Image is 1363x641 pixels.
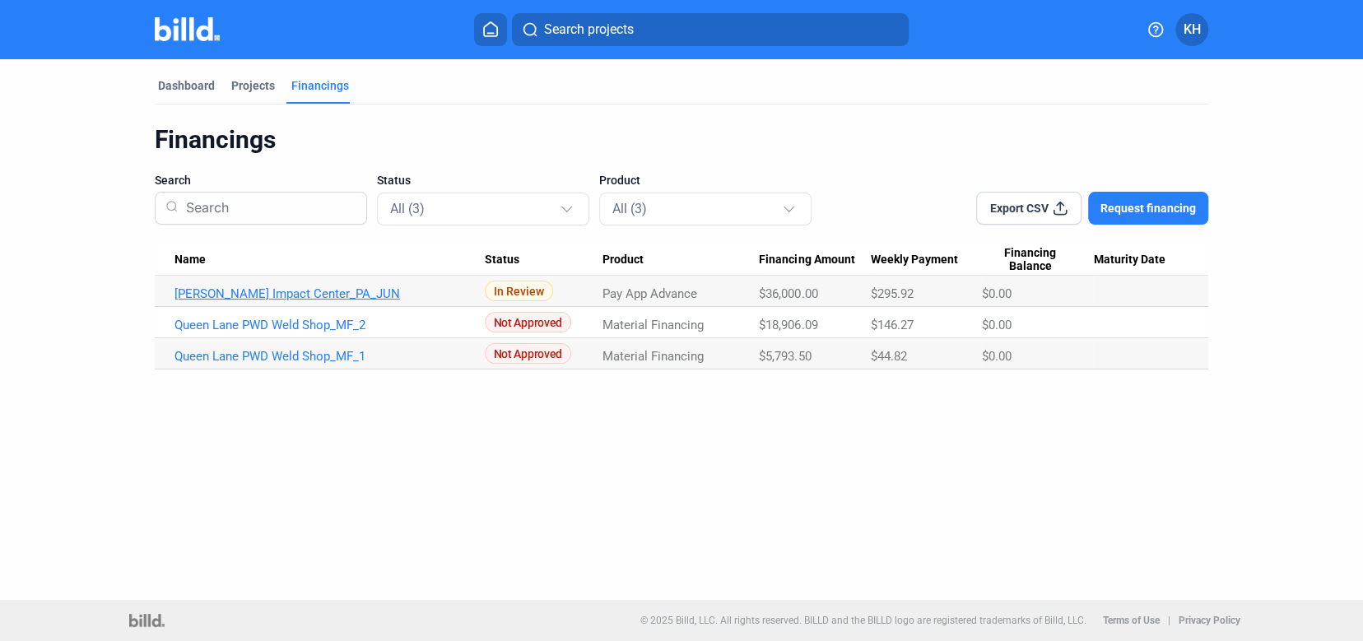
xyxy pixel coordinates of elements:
[155,17,220,41] img: Billd Company Logo
[759,318,817,332] span: $18,906.09
[174,349,485,364] a: Queen Lane PWD Weld Shop_MF_1
[1184,20,1201,39] span: KH
[485,312,571,332] span: Not Approved
[174,318,485,332] a: Queen Lane PWD Weld Shop_MF_2
[485,281,553,301] span: In Review
[1100,200,1196,216] span: Request financing
[231,77,275,94] div: Projects
[1093,253,1165,267] span: Maturity Date
[759,286,817,301] span: $36,000.00
[982,318,1012,332] span: $0.00
[1179,615,1240,626] b: Privacy Policy
[759,253,854,267] span: Financing Amount
[174,253,485,267] div: Name
[1093,253,1189,267] div: Maturity Date
[602,349,704,364] span: Material Financing
[291,77,349,94] div: Financings
[390,201,425,216] mat-select-trigger: All (3)
[640,615,1086,626] p: © 2025 Billd, LLC. All rights reserved. BILLD and the BILLD logo are registered trademarks of Bil...
[485,343,571,364] span: Not Approved
[1103,615,1160,626] b: Terms of Use
[602,253,644,267] span: Product
[982,349,1012,364] span: $0.00
[759,349,811,364] span: $5,793.50
[512,13,909,46] button: Search projects
[976,192,1082,225] button: Export CSV
[871,349,907,364] span: $44.82
[155,124,1208,156] div: Financings
[377,172,411,188] span: Status
[871,286,914,301] span: $295.92
[982,286,1012,301] span: $0.00
[871,253,981,267] div: Weekly Payment
[543,20,633,39] span: Search projects
[174,253,206,267] span: Name
[982,246,1094,274] div: Financing Balance
[1168,615,1170,626] p: |
[982,246,1079,274] span: Financing Balance
[759,253,871,267] div: Financing Amount
[179,187,356,230] input: Search
[990,200,1049,216] span: Export CSV
[871,253,958,267] span: Weekly Payment
[602,318,704,332] span: Material Financing
[485,253,519,267] span: Status
[602,253,760,267] div: Product
[1175,13,1208,46] button: KH
[485,253,602,267] div: Status
[612,201,647,216] mat-select-trigger: All (3)
[599,172,640,188] span: Product
[602,286,697,301] span: Pay App Advance
[871,318,914,332] span: $146.27
[174,286,485,301] a: [PERSON_NAME] Impact Center_PA_JUN
[158,77,215,94] div: Dashboard
[129,614,165,627] img: logo
[155,172,191,188] span: Search
[1088,192,1208,225] button: Request financing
